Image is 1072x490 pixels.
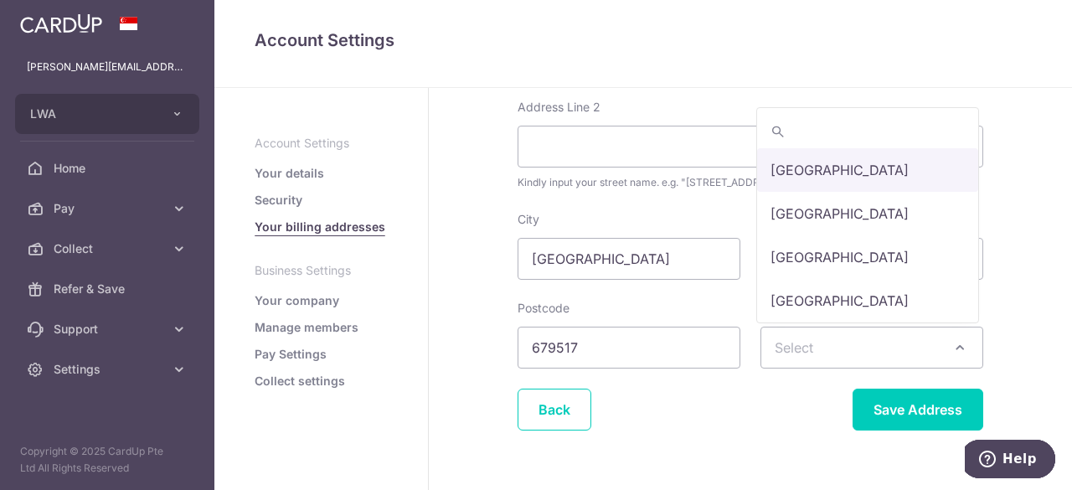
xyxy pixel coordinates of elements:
li: [GEOGRAPHIC_DATA] [757,192,978,235]
p: Account Settings [255,135,388,152]
span: Help [38,12,72,27]
a: Security [255,192,302,209]
li: [GEOGRAPHIC_DATA] [757,235,978,279]
a: Your details [255,165,324,182]
span: Home [54,160,164,177]
img: CardUp [20,13,102,34]
span: Select [775,339,813,356]
iframe: Opens a widget where you can find more information [965,440,1055,482]
span: Settings [54,361,164,378]
h4: Account Settings [255,27,1032,54]
p: Business Settings [255,262,388,279]
a: Your company [255,292,339,309]
span: LWA [30,106,154,122]
li: [GEOGRAPHIC_DATA] [757,279,978,322]
span: Pay [54,200,164,217]
a: Manage members [255,319,358,336]
li: [GEOGRAPHIC_DATA] [757,148,978,192]
a: Your billing addresses [255,219,385,235]
a: Collect settings [255,373,345,389]
p: [PERSON_NAME][EMAIL_ADDRESS][PERSON_NAME][DOMAIN_NAME] [27,59,188,75]
div: Kindly input your street name. e.g. "[STREET_ADDRESS]" [518,174,983,191]
span: Refer & Save [54,281,164,297]
input: Save Address [853,389,983,431]
label: City [518,211,539,228]
span: Support [54,321,164,338]
label: Address Line 2 [518,99,600,116]
a: Pay Settings [255,346,327,363]
a: Back [518,389,591,431]
button: LWA [15,94,199,134]
span: Collect [54,240,164,257]
label: Postcode [518,300,569,317]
